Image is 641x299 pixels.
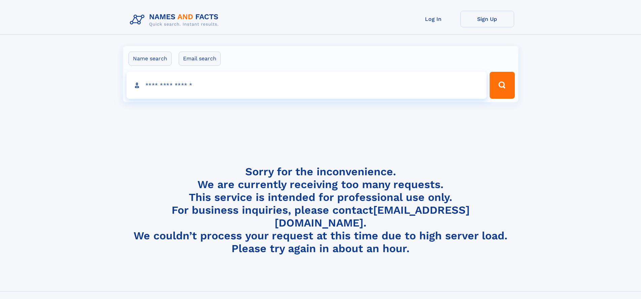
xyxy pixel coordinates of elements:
[127,11,224,29] img: Logo Names and Facts
[127,165,514,255] h4: Sorry for the inconvenience. We are currently receiving too many requests. This service is intend...
[275,204,470,229] a: [EMAIL_ADDRESS][DOMAIN_NAME]
[179,52,221,66] label: Email search
[406,11,460,27] a: Log In
[460,11,514,27] a: Sign Up
[129,52,172,66] label: Name search
[490,72,514,99] button: Search Button
[127,72,487,99] input: search input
